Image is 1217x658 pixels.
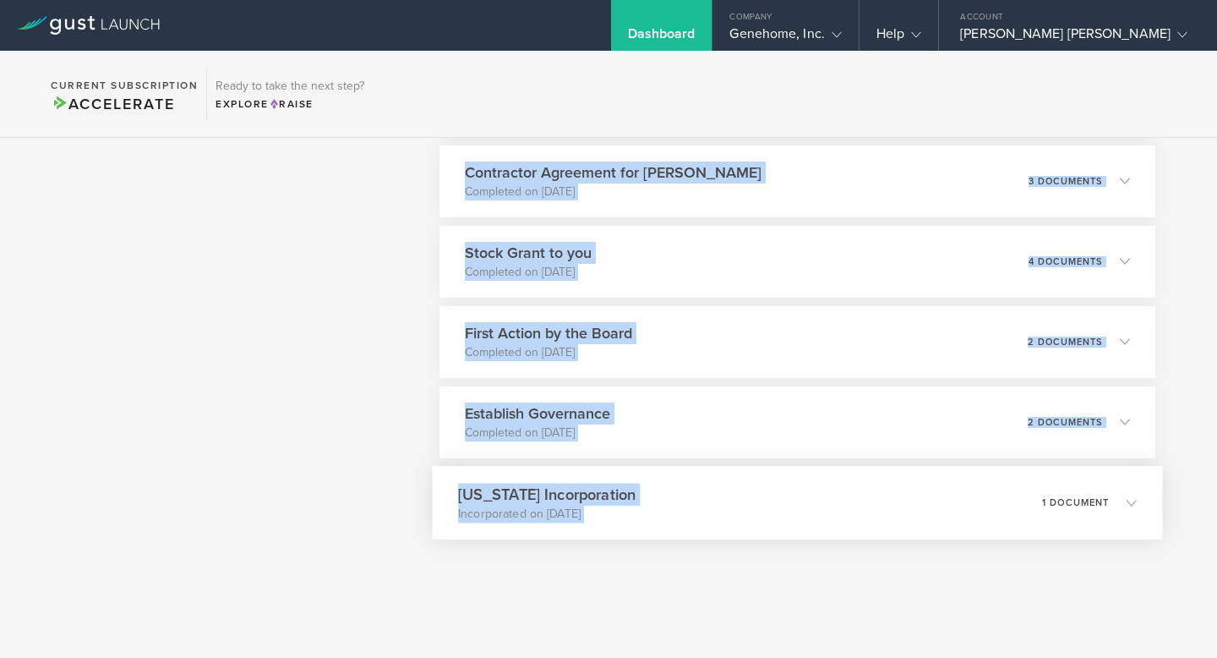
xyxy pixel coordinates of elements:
[465,162,761,184] h3: Contractor Agreement for [PERSON_NAME]
[458,483,636,506] h3: [US_STATE] Incorporation
[465,264,592,281] p: Completed on [DATE]
[876,25,921,51] div: Help
[465,242,592,264] h3: Stock Grant to you
[465,322,632,344] h3: First Action by the Board
[1132,577,1217,658] iframe: Chat Widget
[216,96,364,112] div: Explore
[628,25,696,51] div: Dashboard
[1029,257,1103,266] p: 4 documents
[1028,337,1103,347] p: 2 documents
[960,25,1187,51] div: [PERSON_NAME] [PERSON_NAME]
[458,505,636,522] p: Incorporated on [DATE]
[51,95,174,113] span: Accelerate
[1042,497,1110,507] p: 1 document
[1029,177,1103,186] p: 3 documents
[465,403,610,425] h3: Establish Governance
[465,344,632,361] p: Completed on [DATE]
[269,98,314,110] span: Raise
[216,80,364,92] h3: Ready to take the next step?
[465,184,761,200] p: Completed on [DATE]
[1028,418,1103,427] p: 2 documents
[729,25,841,51] div: Genehome, Inc.
[465,425,610,441] p: Completed on [DATE]
[51,80,198,90] h2: Current Subscription
[206,68,373,120] div: Ready to take the next step?ExploreRaise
